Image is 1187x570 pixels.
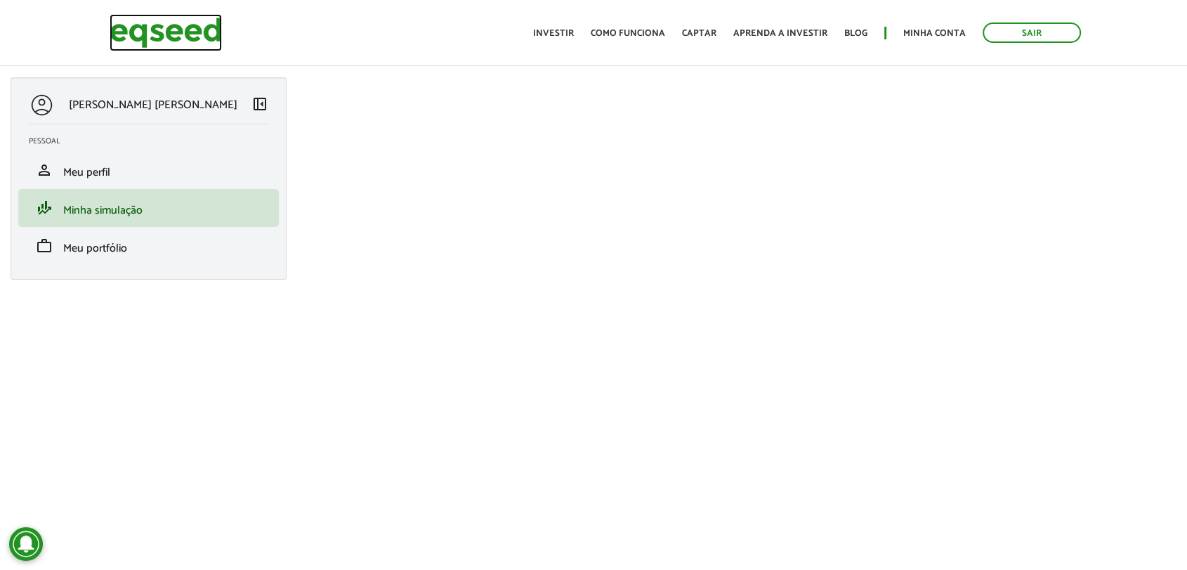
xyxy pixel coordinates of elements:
p: [PERSON_NAME] [PERSON_NAME] [69,98,237,112]
a: Investir [533,29,574,38]
a: workMeu portfólio [29,238,268,254]
a: Minha conta [903,29,966,38]
a: finance_modeMinha simulação [29,200,268,216]
a: Como funciona [591,29,665,38]
li: Meu portfólio [18,227,279,265]
li: Meu perfil [18,151,279,189]
a: personMeu perfil [29,162,268,179]
a: Captar [682,29,716,38]
span: Meu portfólio [63,239,127,258]
span: finance_mode [36,200,53,216]
a: Colapsar menu [251,96,268,115]
img: EqSeed [110,14,222,51]
li: Minha simulação [18,189,279,227]
span: Minha simulação [63,201,143,220]
a: Blog [844,29,867,38]
span: work [36,238,53,254]
a: Sair [983,22,1081,43]
span: Meu perfil [63,163,110,182]
span: left_panel_close [251,96,268,112]
a: Aprenda a investir [733,29,827,38]
h2: Pessoal [29,137,279,145]
span: person [36,162,53,179]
